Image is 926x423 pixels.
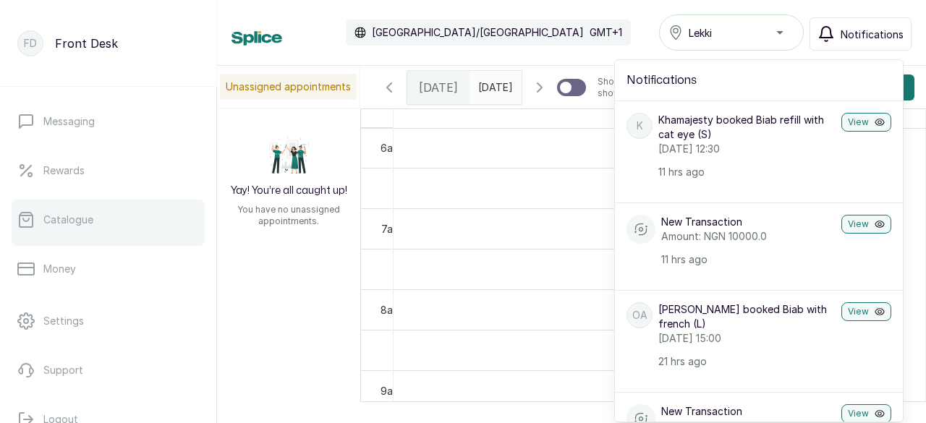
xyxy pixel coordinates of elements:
p: Amount: NGN 10000.0 [661,229,836,244]
p: [DATE] 15:00 [658,331,836,346]
p: K [637,119,643,133]
div: 6am [378,140,404,155]
button: View [841,302,891,321]
div: 8am [378,302,404,317]
p: FD [24,36,37,51]
button: View [841,404,891,423]
a: Support [12,350,205,390]
p: Money [43,262,76,276]
p: You have no unassigned appointments. [226,204,352,227]
p: Messaging [43,114,95,129]
p: [DATE] 12:30 [658,142,836,156]
a: Settings [12,301,205,341]
p: Khamajesty booked Biab refill with cat eye (S) [658,113,836,142]
p: Oa [632,308,647,322]
div: 7am [378,221,404,236]
p: Catalogue [43,213,93,227]
p: Settings [43,314,84,328]
a: Messaging [12,101,205,142]
span: Notifications [841,27,904,42]
p: 11 hrs ago [658,165,836,179]
button: View [841,113,891,132]
button: Lekki [659,14,804,51]
a: Money [12,249,205,289]
p: [PERSON_NAME] booked Biab with french (L) [658,302,836,331]
a: Rewards [12,150,205,191]
h2: Yay! You’re all caught up! [231,184,347,198]
p: Rewards [43,163,85,178]
p: GMT+1 [590,25,622,40]
p: Support [43,363,83,377]
h2: Notifications [626,72,891,89]
p: Unassigned appointments [220,74,357,100]
p: 11 hrs ago [661,252,836,267]
p: [GEOGRAPHIC_DATA]/[GEOGRAPHIC_DATA] [372,25,584,40]
button: View [841,215,891,234]
a: Catalogue [12,200,205,240]
p: New Transaction [661,215,836,229]
p: New Transaction [661,404,836,419]
div: [DATE] [407,71,470,104]
div: 9am [378,383,404,398]
span: Lekki [689,25,712,40]
p: Front Desk [55,35,118,52]
button: Notifications [810,17,912,51]
p: Show no-show/cancelled [598,76,684,99]
span: [DATE] [419,79,458,96]
p: 21 hrs ago [658,354,836,369]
